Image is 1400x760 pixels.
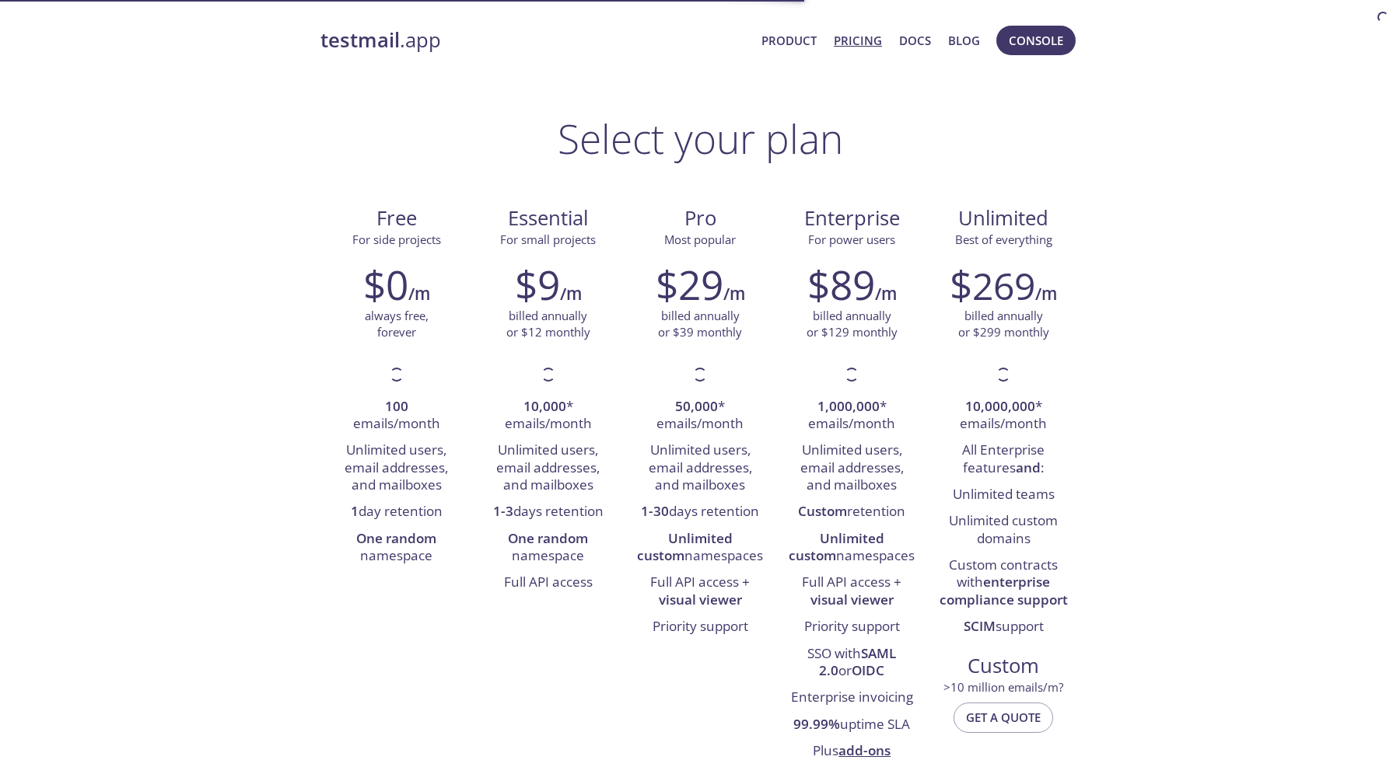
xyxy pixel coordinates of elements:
[333,205,460,232] span: Free
[788,394,916,438] li: * emails/month
[948,30,980,51] a: Blog
[356,529,436,547] strong: One random
[558,115,843,162] h1: Select your plan
[954,702,1053,732] button: Get a quote
[658,308,742,341] p: billed annually or $39 monthly
[637,529,733,564] strong: Unlimited custom
[506,308,590,341] p: billed annually or $12 monthly
[656,261,723,308] h2: $29
[788,712,916,738] li: uptime SLA
[332,438,460,499] li: Unlimited users, email addresses, and mailboxes
[675,397,718,415] strong: 50,000
[320,26,400,54] strong: testmail
[788,526,916,570] li: namespaces
[793,715,840,733] strong: 99.99%
[940,553,1068,614] li: Custom contracts with
[723,281,745,307] h6: /m
[972,260,1035,311] span: 269
[508,529,588,547] strong: One random
[641,502,669,520] strong: 1-30
[819,644,896,679] strong: SAML 2.0
[964,617,996,635] strong: SCIM
[958,308,1049,341] p: billed annually or $299 monthly
[789,205,915,232] span: Enterprise
[788,685,916,711] li: Enterprise invoicing
[320,27,749,54] a: testmail.app
[635,614,764,640] li: Priority support
[560,281,582,307] h6: /m
[852,661,884,679] strong: OIDC
[788,641,916,685] li: SSO with or
[635,438,764,499] li: Unlimited users, email addresses, and mailboxes
[788,499,916,525] li: retention
[996,26,1076,55] button: Console
[761,30,817,51] a: Product
[950,261,1035,308] h2: $
[798,502,847,520] strong: Custom
[1009,30,1063,51] span: Console
[940,482,1068,508] li: Unlimited teams
[875,281,897,307] h6: /m
[788,570,916,614] li: Full API access +
[485,205,611,232] span: Essential
[807,308,898,341] p: billed annually or $129 monthly
[332,499,460,525] li: day retention
[807,261,875,308] h2: $89
[808,232,895,247] span: For power users
[817,397,880,415] strong: 1,000,000
[940,653,1067,679] span: Custom
[493,502,513,520] strong: 1-3
[940,573,1068,608] strong: enterprise compliance support
[635,570,764,614] li: Full API access +
[635,499,764,525] li: days retention
[332,526,460,570] li: namespace
[838,741,891,759] a: add-ons
[958,204,1048,232] span: Unlimited
[385,397,408,415] strong: 100
[943,679,1063,695] span: > 10 million emails/m?
[965,397,1035,415] strong: 10,000,000
[659,591,742,608] strong: visual viewer
[664,232,736,247] span: Most popular
[523,397,566,415] strong: 10,000
[899,30,931,51] a: Docs
[365,308,429,341] p: always free, forever
[484,499,612,525] li: days retention
[788,614,916,640] li: Priority support
[940,438,1068,482] li: All Enterprise features :
[1016,458,1041,476] strong: and
[332,394,460,438] li: emails/month
[363,261,408,308] h2: $0
[940,394,1068,438] li: * emails/month
[834,30,882,51] a: Pricing
[484,570,612,596] li: Full API access
[788,438,916,499] li: Unlimited users, email addresses, and mailboxes
[408,281,430,307] h6: /m
[940,614,1068,640] li: support
[940,508,1068,553] li: Unlimited custom domains
[500,232,596,247] span: For small projects
[484,438,612,499] li: Unlimited users, email addresses, and mailboxes
[635,526,764,570] li: namespaces
[1035,281,1057,307] h6: /m
[955,232,1052,247] span: Best of everything
[966,707,1041,727] span: Get a quote
[484,394,612,438] li: * emails/month
[810,591,894,608] strong: visual viewer
[635,394,764,438] li: * emails/month
[789,529,884,564] strong: Unlimited custom
[352,232,441,247] span: For side projects
[636,205,763,232] span: Pro
[484,526,612,570] li: namespace
[351,502,359,520] strong: 1
[515,261,560,308] h2: $9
